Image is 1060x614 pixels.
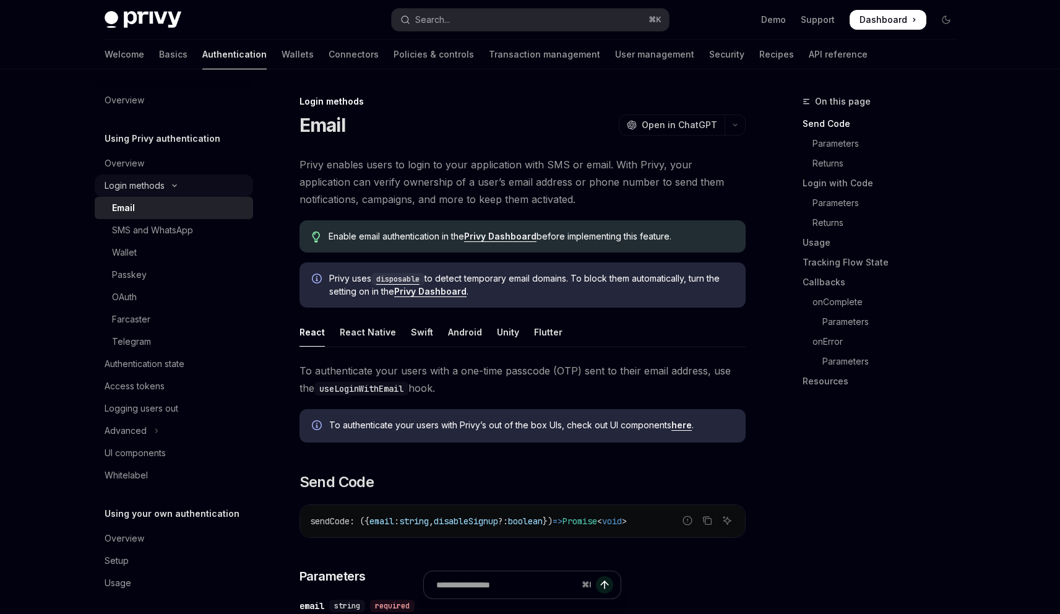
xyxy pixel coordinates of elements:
a: Logging users out [95,397,253,420]
img: dark logo [105,11,181,28]
span: ⌘ K [648,15,661,25]
div: UI components [105,446,166,460]
input: Ask a question... [436,571,577,599]
a: Resources [803,371,966,391]
a: Support [801,14,835,26]
div: OAuth [112,290,137,305]
div: Overview [105,531,144,546]
a: API reference [809,40,868,69]
a: Overview [95,89,253,111]
a: Recipes [759,40,794,69]
span: > [622,516,627,527]
div: Search... [415,12,450,27]
span: Privy enables users to login to your application with SMS or email. With Privy, your application ... [299,156,746,208]
a: SMS and WhatsApp [95,219,253,241]
a: Parameters [803,193,966,213]
div: Wallet [112,245,137,260]
div: Overview [105,156,144,171]
span: email [369,516,394,527]
span: disableSignup [434,516,498,527]
div: Advanced [105,423,147,438]
a: Setup [95,550,253,572]
button: Ask AI [719,512,735,529]
span: Enable email authentication in the before implementing this feature. [329,230,733,243]
a: Welcome [105,40,144,69]
button: Report incorrect code [679,512,696,529]
div: React Native [340,318,396,347]
span: : ({ [350,516,369,527]
div: Telegram [112,334,151,349]
button: Toggle Login methods section [95,175,253,197]
a: Privy Dashboard [464,231,536,242]
a: Usage [95,572,253,594]
div: Passkey [112,267,147,282]
a: Overview [95,152,253,175]
a: onError [803,332,966,352]
div: Overview [105,93,144,108]
a: Basics [159,40,187,69]
div: Logging users out [105,401,178,416]
div: Whitelabel [105,468,148,483]
span: Open in ChatGPT [642,119,717,131]
a: Telegram [95,331,253,353]
div: Swift [411,318,433,347]
a: Parameters [803,312,966,332]
div: React [299,318,325,347]
button: Open search [392,9,669,31]
div: SMS and WhatsApp [112,223,193,238]
svg: Info [312,274,324,286]
a: User management [615,40,694,69]
h5: Using Privy authentication [105,131,220,146]
a: disposable [371,273,424,283]
a: Parameters [803,352,966,371]
div: Login methods [299,95,746,108]
span: Send Code [299,472,374,492]
a: OAuth [95,286,253,308]
a: Transaction management [489,40,600,69]
div: Unity [497,318,519,347]
a: Overview [95,527,253,550]
a: UI components [95,442,253,464]
span: string [399,516,429,527]
span: }) [543,516,553,527]
a: Policies & controls [394,40,474,69]
div: Login methods [105,178,165,193]
h1: Email [299,114,345,136]
code: disposable [371,273,424,285]
div: Authentication state [105,357,184,371]
span: void [602,516,622,527]
svg: Tip [312,231,321,243]
div: Access tokens [105,379,165,394]
div: Email [112,201,135,215]
a: onComplete [803,292,966,312]
span: => [553,516,562,527]
button: Send message [596,576,613,594]
a: Security [709,40,744,69]
code: useLoginWithEmail [314,382,408,396]
button: Copy the contents from the code block [699,512,715,529]
span: On this page [815,94,871,109]
a: Send Code [803,114,966,134]
button: Toggle dark mode [936,10,956,30]
div: Setup [105,553,129,568]
a: Demo [761,14,786,26]
a: Authentication state [95,353,253,375]
button: Toggle Advanced section [95,420,253,442]
a: Passkey [95,264,253,286]
a: Wallet [95,241,253,264]
a: Parameters [803,134,966,153]
a: Returns [803,213,966,233]
span: sendCode [310,516,350,527]
a: Wallets [282,40,314,69]
div: Usage [105,576,131,590]
a: here [671,420,692,431]
div: Android [448,318,482,347]
span: < [597,516,602,527]
a: Returns [803,153,966,173]
span: Parameters [299,568,366,585]
div: Flutter [534,318,562,347]
span: Dashboard [860,14,907,26]
div: Farcaster [112,312,150,327]
a: Connectors [329,40,379,69]
span: Privy uses to detect temporary email domains. To block them automatically, turn the setting on in... [329,272,733,298]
